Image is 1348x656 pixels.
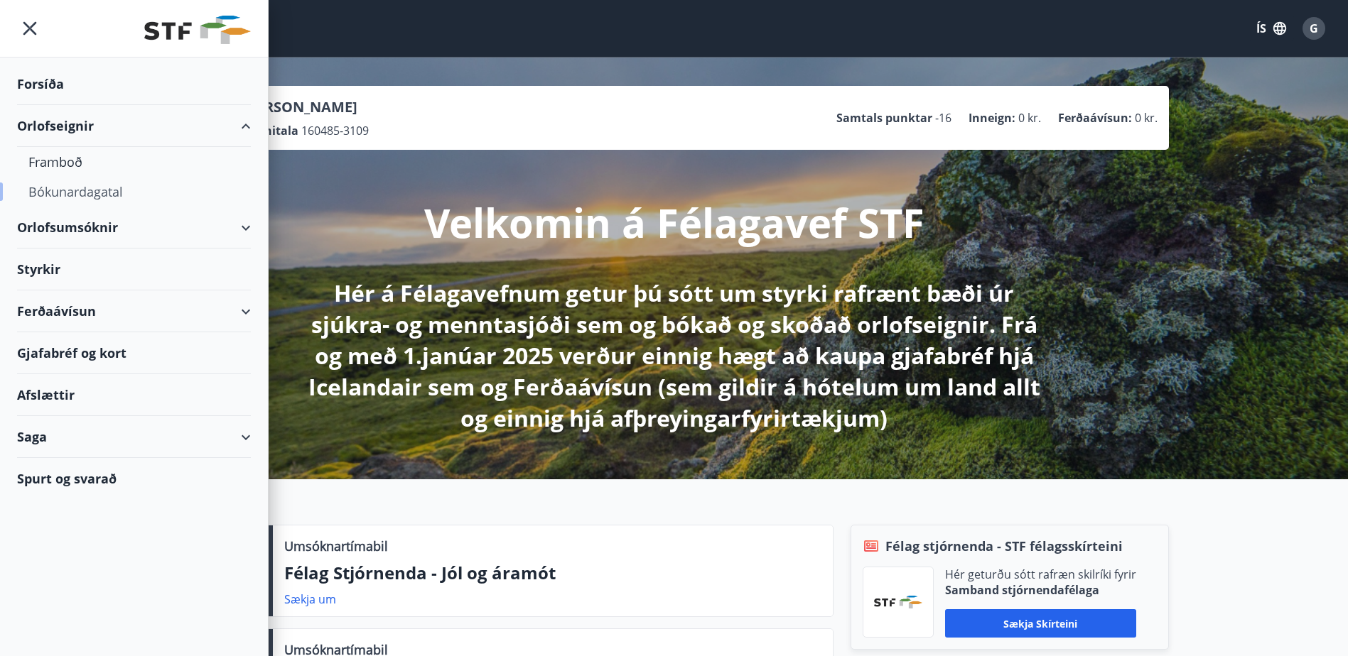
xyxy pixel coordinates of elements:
p: Félag Stjórnenda - Jól og áramót [284,561,821,585]
p: Ferðaávísun : [1058,110,1132,126]
div: Gjafabréf og kort [17,332,251,374]
div: Framboð [28,147,239,177]
div: Afslættir [17,374,251,416]
span: 0 kr. [1135,110,1158,126]
button: menu [17,16,43,41]
img: vjCaq2fThgY3EUYqSgpjEiBg6WP39ov69hlhuPVN.png [874,596,922,608]
div: Ferðaávísun [17,290,251,332]
p: Hér á Félagavefnum getur þú sótt um styrki rafrænt bæði úr sjúkra- og menntasjóði sem og bókað og... [299,278,1050,434]
span: 160485-3109 [301,123,369,138]
p: Kennitala [242,123,298,138]
span: 0 kr. [1018,110,1041,126]
p: Samband stjórnendafélaga [945,582,1136,598]
p: [PERSON_NAME] [242,97,369,117]
button: Sækja skírteini [945,609,1136,638]
p: Velkomin á Félagavef STF [424,195,924,249]
div: Orlofseignir [17,105,251,147]
button: G [1297,11,1331,45]
div: Forsíða [17,63,251,105]
a: Sækja um [284,591,336,607]
div: Spurt og svarað [17,458,251,499]
span: Félag stjórnenda - STF félagsskírteini [885,537,1123,555]
span: -16 [935,110,951,126]
button: ÍS [1249,16,1294,41]
div: Styrkir [17,248,251,290]
p: Umsóknartímabil [284,537,388,555]
div: Bókunardagatal [28,177,239,207]
div: Orlofsumsóknir [17,207,251,248]
p: Samtals punktar [836,110,932,126]
div: Saga [17,416,251,458]
span: G [1310,21,1318,36]
p: Inneign : [969,110,1015,126]
img: union_logo [144,16,251,44]
p: Hér geturðu sótt rafræn skilríki fyrir [945,567,1136,582]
